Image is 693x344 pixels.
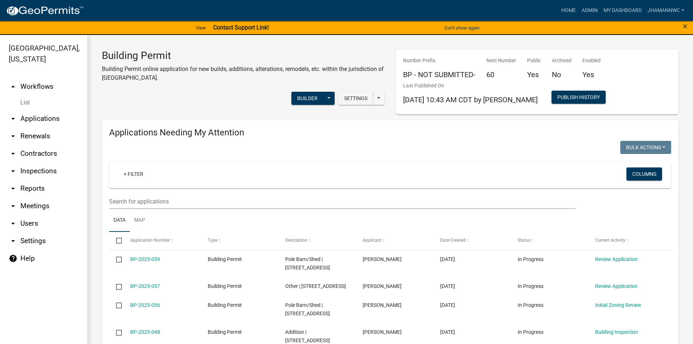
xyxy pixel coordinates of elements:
a: My Dashboard [601,4,645,17]
a: BP-2025-057 [130,283,160,289]
span: Other | 20683 BLUEGRASS RD [285,283,346,289]
h5: BP - NOT SUBMITTED- [403,70,475,79]
span: Pole Barn/Shed | 3704 LITTLE SOAP RD [285,256,330,270]
a: + Filter [118,167,149,181]
a: Data [109,209,130,232]
span: Status [518,238,530,243]
a: Home [558,4,579,17]
span: Building Permit [208,329,242,335]
datatable-header-cell: Date Created [433,232,511,249]
button: Bulk Actions [620,141,671,154]
span: Ryanne Prochnow [363,283,402,289]
span: Current Activity [595,238,625,243]
span: Applicant [363,238,382,243]
p: Next Number [486,57,516,64]
span: [DATE] 10:43 AM CDT by [PERSON_NAME] [403,95,538,104]
strong: Contact Support Link! [213,24,269,31]
datatable-header-cell: Applicant [356,232,433,249]
input: Search for applications [109,194,575,209]
h5: 60 [486,70,516,79]
i: help [9,254,17,263]
span: Sean Flattery [363,329,402,335]
span: Addition | 16311 BLUEGRASS RD UNIT LOT 1 [285,329,330,343]
span: Scot Bokhoven [363,302,402,308]
i: arrow_drop_down [9,149,17,158]
datatable-header-cell: Type [200,232,278,249]
a: Initial Zoning Review [595,302,641,308]
span: In Progress [518,256,543,262]
span: In Progress [518,302,543,308]
span: 08/14/2025 [440,329,455,335]
button: Columns [626,167,662,181]
datatable-header-cell: Description [278,232,356,249]
a: BP-2025-056 [130,302,160,308]
span: 09/12/2025 [440,283,455,289]
datatable-header-cell: Application Number [123,232,200,249]
span: Building Permit [208,256,242,262]
button: Settings [338,92,373,105]
datatable-header-cell: Select [109,232,123,249]
span: Pole Barn/Shed | 11374 140 ST [285,302,330,316]
a: Map [130,209,150,232]
h5: No [552,70,571,79]
span: Building Permit [208,302,242,308]
p: Number Prefix [403,57,475,64]
p: Building Permit online application for new builds, additions, alterations, remodels, etc. within ... [102,65,385,82]
span: Type [208,238,217,243]
i: arrow_drop_down [9,184,17,193]
a: JhamannWC [645,4,687,17]
span: 09/12/2025 [440,256,455,262]
a: Review Application [595,256,638,262]
i: arrow_drop_down [9,114,17,123]
h3: Building Permit [102,50,385,62]
span: Date Created [440,238,466,243]
span: 09/10/2025 [440,302,455,308]
p: Archived [552,57,571,64]
a: BP-2025-048 [130,329,160,335]
button: Builder [291,92,323,105]
i: arrow_drop_down [9,132,17,141]
span: In Progress [518,283,543,289]
i: arrow_drop_down [9,237,17,245]
span: Description [285,238,307,243]
a: View [193,22,209,34]
i: arrow_drop_down [9,202,17,210]
i: arrow_drop_up [9,82,17,91]
span: Building Permit [208,283,242,289]
a: Admin [579,4,601,17]
i: arrow_drop_down [9,219,17,228]
datatable-header-cell: Status [511,232,588,249]
p: Public [527,57,541,64]
p: Last Published On [403,82,538,90]
span: Application Number [130,238,170,243]
span: × [683,21,688,31]
datatable-header-cell: Current Activity [588,232,666,249]
p: Enabled [582,57,601,64]
h4: Applications Needing My Attention [109,127,671,138]
a: BP-2025-059 [130,256,160,262]
a: Building Inspection [595,329,638,335]
a: Review Application [595,283,638,289]
wm-modal-confirm: Workflow Publish History [551,95,606,100]
button: Publish History [551,91,606,104]
h5: Yes [527,70,541,79]
span: In Progress [518,329,543,335]
h5: Yes [582,70,601,79]
button: Don't show again [442,22,482,34]
i: arrow_drop_down [9,167,17,175]
span: Bruce Beske [363,256,402,262]
button: Close [683,22,688,31]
